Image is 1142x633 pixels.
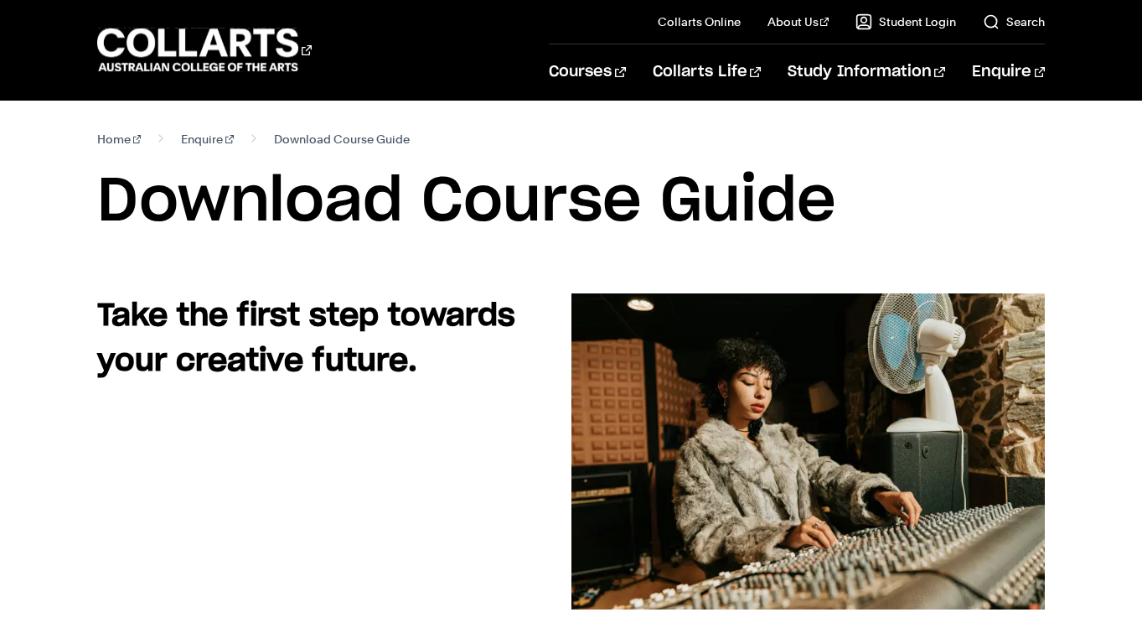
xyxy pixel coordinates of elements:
a: Enquire [972,44,1045,100]
a: Search [983,13,1045,30]
a: Enquire [181,127,234,151]
a: Student Login [855,13,956,30]
a: Study Information [788,44,945,100]
strong: Take the first step towards your creative future. [97,301,515,376]
a: About Us [767,13,829,30]
a: Collarts Online [658,13,741,30]
a: Courses [549,44,625,100]
a: Collarts Life [653,44,761,100]
div: Go to homepage [97,26,312,74]
span: Download Course Guide [274,127,410,151]
a: Home [97,127,142,151]
h1: Download Course Guide [97,164,1045,240]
